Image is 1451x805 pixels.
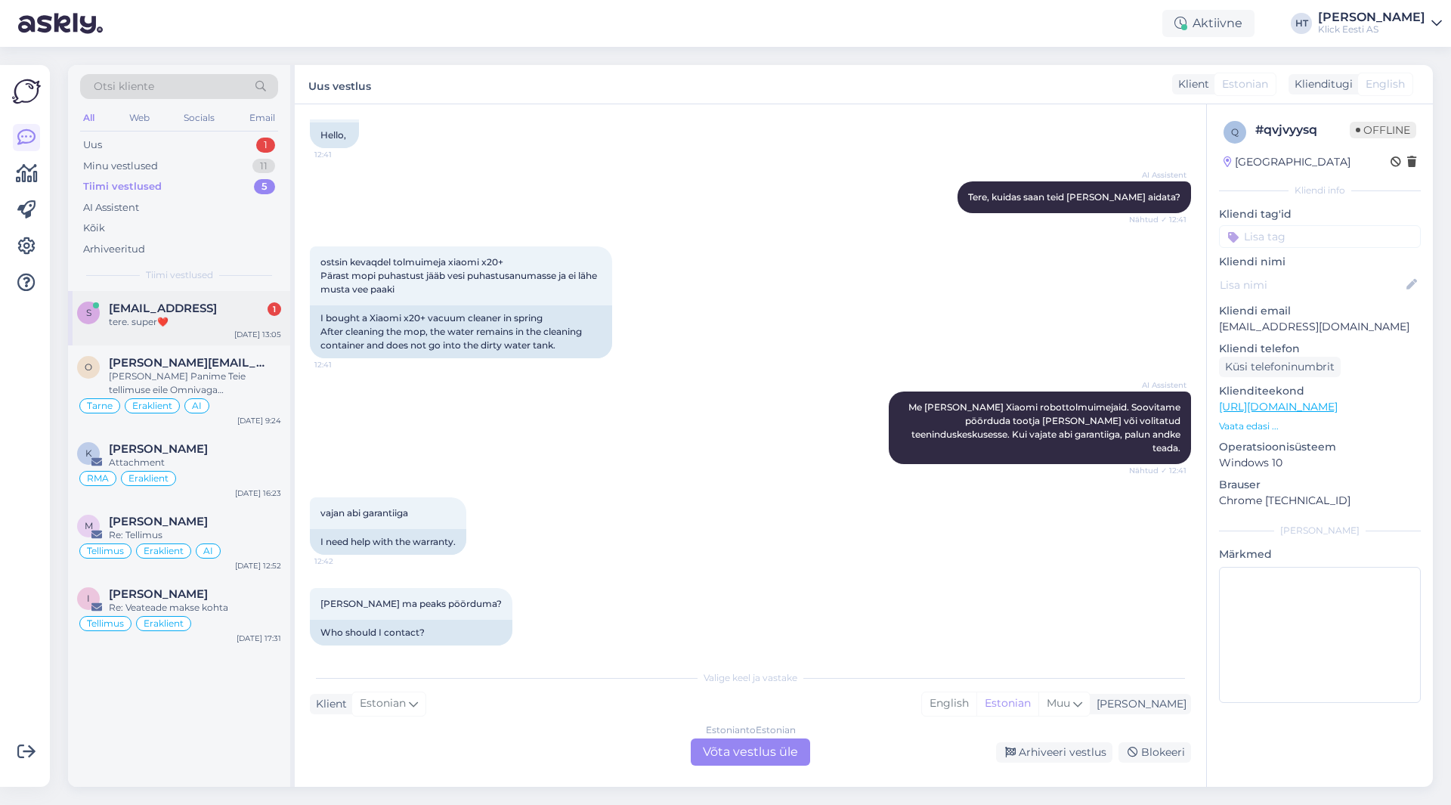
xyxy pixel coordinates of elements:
div: Valige keel ja vastake [310,671,1191,685]
p: Chrome [TECHNICAL_ID] [1219,493,1421,509]
input: Lisa tag [1219,225,1421,248]
div: All [80,108,97,128]
div: 1 [268,302,281,316]
p: Märkmed [1219,546,1421,562]
div: [PERSON_NAME] [1091,696,1186,712]
div: I need help with the warranty. [310,529,466,555]
div: [DATE] 13:05 [234,329,281,340]
div: Estonian to Estonian [706,723,796,737]
span: Eraklient [144,619,184,628]
div: Klient [1172,76,1209,92]
span: Marika Viikmann [109,515,208,528]
div: Arhiveeri vestlus [996,742,1112,763]
div: [PERSON_NAME] Panime Teie tellimuse eile Omnivaga [PERSON_NAME]. Kõigi eelduste kohaselt peaks [P... [109,370,281,397]
img: Askly Logo [12,77,41,106]
div: HT [1291,13,1312,34]
span: Kairi Kaadu [109,442,208,456]
span: Tere, kuidas saan teid [PERSON_NAME] aidata? [968,191,1180,203]
p: Kliendi nimi [1219,254,1421,270]
div: Klienditugi [1289,76,1353,92]
span: 12:41 [314,149,371,160]
span: Tarne [87,401,113,410]
div: Kliendi info [1219,184,1421,197]
div: [DATE] 12:52 [235,560,281,571]
span: K [85,447,92,459]
div: Klick Eesti AS [1318,23,1425,36]
span: RMA [87,474,109,483]
div: Uus [83,138,102,153]
span: 12:41 [314,359,371,370]
div: [DATE] 9:24 [237,415,281,426]
div: Hello, [310,122,359,148]
div: I bought a Xiaomi x20+ vacuum cleaner in spring After cleaning the mop, the water remains in the ... [310,305,612,358]
span: Iris Tander [109,587,208,601]
div: 5 [254,179,275,194]
span: Estonian [360,695,406,712]
p: Windows 10 [1219,455,1421,471]
p: [EMAIL_ADDRESS][DOMAIN_NAME] [1219,319,1421,335]
div: Socials [181,108,218,128]
span: vajan abi garantiiga [320,507,408,519]
div: Re: Tellimus [109,528,281,542]
div: Klient [310,696,347,712]
div: Who should I contact? [310,620,512,646]
span: Nähtud ✓ 12:41 [1129,214,1186,225]
span: Offline [1350,122,1416,138]
span: AI [192,401,202,410]
span: Muu [1047,696,1070,710]
label: Uus vestlus [308,74,371,94]
div: Web [126,108,153,128]
p: Kliendi telefon [1219,341,1421,357]
span: ostsin kevaqdel tolmuimeja xiaomi x20+ Pärast mopi puhastust jääb vesi puhastusanumasse ja ei läh... [320,256,599,295]
div: Arhiveeritud [83,242,145,257]
div: # qvjvyysq [1255,121,1350,139]
span: 12:42 [314,646,371,658]
span: [PERSON_NAME] ma peaks pöörduma? [320,598,502,609]
div: 11 [252,159,275,174]
div: 1 [256,138,275,153]
span: olaf@ohv.ee [109,356,266,370]
span: Tellimus [87,619,124,628]
span: M [85,520,93,531]
div: Minu vestlused [83,159,158,174]
span: Eraklient [128,474,169,483]
div: Attachment [109,456,281,469]
span: Me [PERSON_NAME] Xiaomi robottolmuimejaid. Soovitame pöörduda tootja [PERSON_NAME] või volitatud ... [908,401,1183,454]
div: [PERSON_NAME] [1219,524,1421,537]
p: Klienditeekond [1219,383,1421,399]
span: Eraklient [132,401,172,410]
span: 12:42 [314,556,371,567]
div: [PERSON_NAME] [1318,11,1425,23]
div: [DATE] 17:31 [237,633,281,644]
div: Küsi telefoninumbrit [1219,357,1341,377]
span: q [1231,126,1239,138]
span: sandramikko338@gmail.con [109,302,217,315]
p: Vaata edasi ... [1219,420,1421,433]
p: Brauser [1219,477,1421,493]
a: [URL][DOMAIN_NAME] [1219,400,1338,413]
div: Re: Veateade makse kohta [109,601,281,615]
p: Kliendi email [1219,303,1421,319]
input: Lisa nimi [1220,277,1403,293]
span: s [86,307,91,318]
span: Tellimus [87,546,124,556]
span: Nähtud ✓ 12:41 [1129,465,1186,476]
p: Operatsioonisüsteem [1219,439,1421,455]
span: English [1366,76,1405,92]
span: AI [203,546,213,556]
span: AI Assistent [1130,379,1186,391]
div: [DATE] 16:23 [235,488,281,499]
span: o [85,361,92,373]
div: Võta vestlus üle [691,738,810,766]
div: Tiimi vestlused [83,179,162,194]
div: Blokeeri [1118,742,1191,763]
div: Estonian [976,692,1038,715]
div: Kõik [83,221,105,236]
span: AI Assistent [1130,169,1186,181]
p: Kliendi tag'id [1219,206,1421,222]
span: Tiimi vestlused [146,268,213,282]
div: AI Assistent [83,200,139,215]
div: Aktiivne [1162,10,1255,37]
span: Eraklient [144,546,184,556]
div: English [922,692,976,715]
